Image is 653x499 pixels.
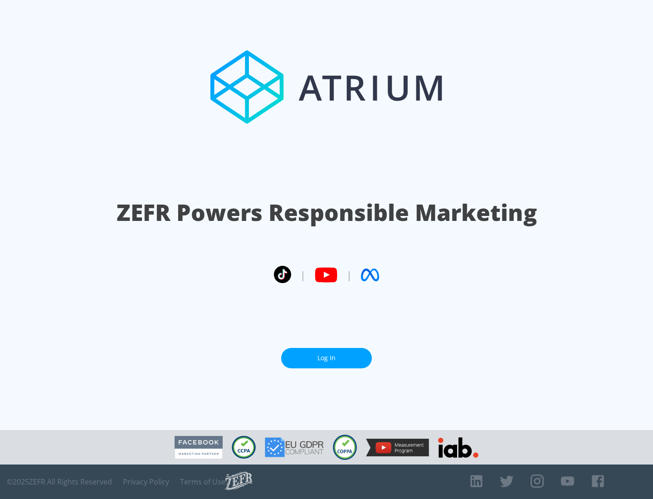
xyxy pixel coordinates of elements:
a: Privacy Policy [123,477,169,486]
img: GDPR Compliant [265,437,324,457]
span: © 2025 ZEFR All Rights Reserved [7,477,112,486]
img: COPPA Compliant [333,435,357,460]
h1: ZEFR Powers Responsible Marketing [117,197,537,228]
span: | [346,268,352,282]
span: | [300,268,306,282]
img: CCPA Compliant [232,436,256,459]
a: Terms of Use [180,477,225,486]
img: YouTube Measurement Program [366,439,429,456]
a: Log In [281,348,372,368]
img: Facebook Marketing Partner [175,436,223,459]
img: IAB [438,437,478,458]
